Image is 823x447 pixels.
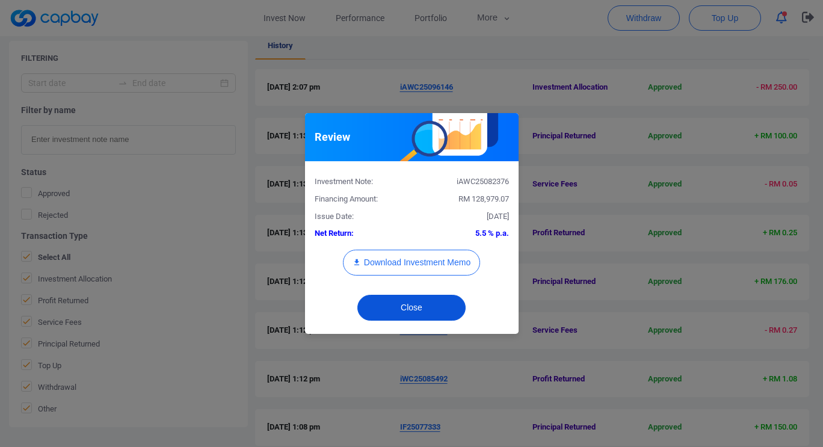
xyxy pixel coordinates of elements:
div: Financing Amount: [306,193,412,206]
span: RM 128,979.07 [458,194,509,203]
div: Issue Date: [306,211,412,223]
div: iAWC25082376 [411,176,518,188]
h5: Review [315,130,350,144]
div: Investment Note: [306,176,412,188]
button: Close [357,295,466,321]
button: Download Investment Memo [343,250,480,276]
div: 5.5 % p.a. [411,227,518,240]
div: Net Return: [306,227,412,240]
div: [DATE] [411,211,518,223]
